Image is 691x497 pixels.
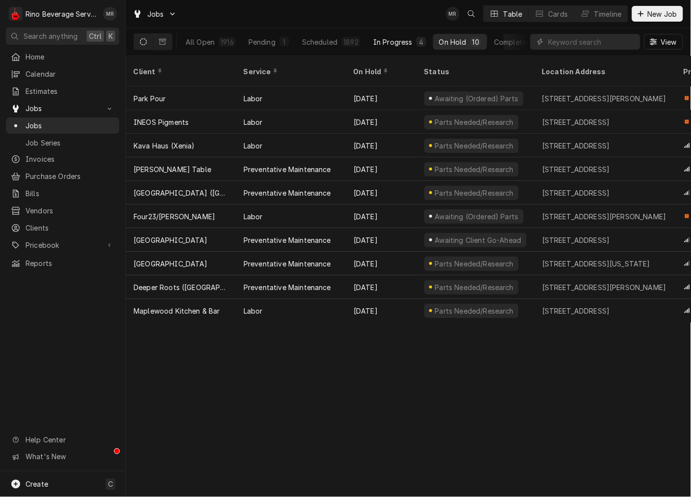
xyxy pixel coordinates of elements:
a: Go to Pricebook [6,237,119,253]
a: Calendar [6,66,119,82]
span: C [108,479,113,490]
button: Search anythingCtrlK [6,28,119,45]
div: [STREET_ADDRESS][PERSON_NAME] [542,282,666,292]
span: Reports [26,258,114,268]
div: Four23/[PERSON_NAME] [134,211,215,222]
div: Melissa Rinehart's Avatar [446,7,460,21]
div: Parts Needed/Research [434,306,515,316]
span: Help Center [26,435,113,445]
div: 10 [472,37,479,47]
div: Preventative Maintenance [244,235,331,245]
a: Jobs [6,117,119,134]
div: Status [424,66,525,77]
div: [STREET_ADDRESS] [542,141,610,151]
span: New Job [646,9,679,19]
a: Job Series [6,135,119,151]
a: Go to Jobs [6,100,119,117]
div: 4 [418,37,424,47]
div: [GEOGRAPHIC_DATA] [134,259,208,269]
div: All Open [186,37,215,47]
div: Cards [549,9,568,19]
div: [DATE] [346,275,416,299]
div: Labor [244,93,263,104]
a: Vendors [6,203,119,219]
span: Ctrl [89,31,102,41]
div: [DATE] [346,205,416,228]
div: Awaiting Client Go-Ahead [434,235,522,245]
div: [DATE] [346,181,416,205]
span: Jobs [26,120,114,131]
span: Vendors [26,205,114,216]
div: Preventative Maintenance [244,282,331,292]
div: [DATE] [346,299,416,322]
span: Purchase Orders [26,171,114,181]
div: 1916 [221,37,234,47]
div: Labor [244,306,263,316]
div: Deeper Roots ([GEOGRAPHIC_DATA]) [134,282,228,292]
div: Preventative Maintenance [244,188,331,198]
button: New Job [632,6,683,22]
a: Home [6,49,119,65]
div: INEOS Pigments [134,117,189,127]
div: Location Address [542,66,666,77]
div: Completed [494,37,531,47]
div: [STREET_ADDRESS][PERSON_NAME] [542,211,666,222]
a: Reports [6,255,119,271]
div: Parts Needed/Research [434,282,515,292]
div: [DATE] [346,134,416,157]
div: [PERSON_NAME] Table [134,164,211,175]
div: Awaiting (Ordered) Parts [434,211,519,222]
div: Parts Needed/Research [434,164,515,175]
span: Create [26,480,48,489]
a: Purchase Orders [6,168,119,184]
span: Invoices [26,154,114,164]
div: [STREET_ADDRESS][US_STATE] [542,259,650,269]
div: Labor [244,211,263,222]
div: [STREET_ADDRESS][PERSON_NAME] [542,93,666,104]
span: Bills [26,188,114,199]
div: Melissa Rinehart's Avatar [103,7,117,21]
div: In Progress [373,37,413,47]
div: Parts Needed/Research [434,188,515,198]
span: Estimates [26,86,114,96]
div: Service [244,66,336,77]
button: Open search [464,6,479,22]
div: [DATE] [346,252,416,275]
span: Home [26,52,114,62]
div: Preventative Maintenance [244,164,331,175]
a: Invoices [6,151,119,167]
div: Rino Beverage Service [26,9,98,19]
div: [STREET_ADDRESS] [542,117,610,127]
div: MR [446,7,460,21]
div: Pending [249,37,276,47]
span: Jobs [26,103,100,114]
div: Parts Needed/Research [434,117,515,127]
div: [STREET_ADDRESS] [542,235,610,245]
span: Job Series [26,138,114,148]
span: View [659,37,679,47]
div: [GEOGRAPHIC_DATA] ([GEOGRAPHIC_DATA]) [134,188,228,198]
div: Parts Needed/Research [434,141,515,151]
div: MR [103,7,117,21]
span: Pricebook [26,240,100,250]
div: Kava Haus (Xenia) [134,141,195,151]
span: Clients [26,223,114,233]
div: Maplewood Kitchen & Bar [134,306,220,316]
div: [STREET_ADDRESS] [542,306,610,316]
a: Estimates [6,83,119,99]
a: Clients [6,220,119,236]
a: Bills [6,185,119,202]
span: What's New [26,452,113,462]
div: Scheduled [302,37,337,47]
div: [STREET_ADDRESS] [542,188,610,198]
a: Go to Jobs [129,6,181,22]
div: Table [503,9,523,19]
div: 1892 [344,37,359,47]
div: On Hold [354,66,407,77]
input: Keyword search [548,34,636,50]
div: Awaiting (Ordered) Parts [434,93,519,104]
div: Rino Beverage Service's Avatar [9,7,23,21]
span: K [109,31,113,41]
div: Timeline [594,9,622,19]
span: Jobs [147,9,164,19]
